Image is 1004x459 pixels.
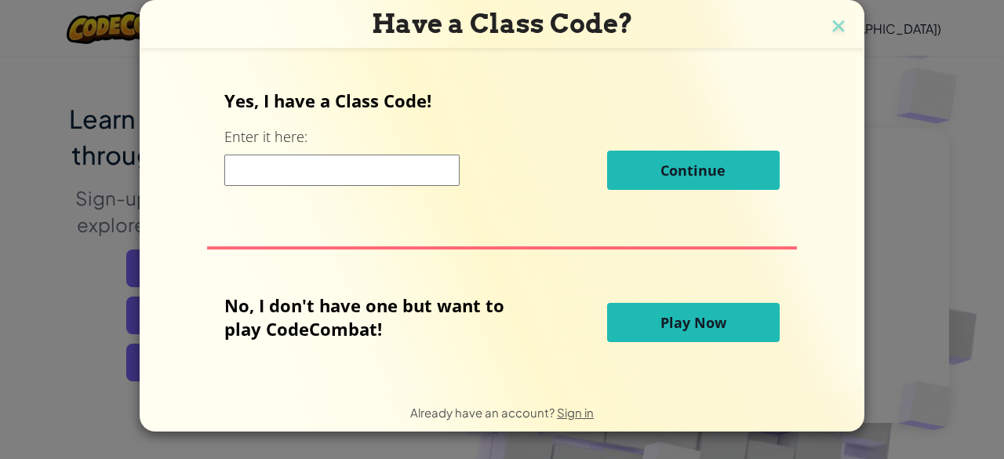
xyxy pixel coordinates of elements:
[224,127,307,147] label: Enter it here:
[607,303,780,342] button: Play Now
[410,405,557,420] span: Already have an account?
[372,8,633,39] span: Have a Class Code?
[557,405,594,420] a: Sign in
[224,293,528,341] p: No, I don't have one but want to play CodeCombat!
[660,313,726,332] span: Play Now
[828,16,849,39] img: close icon
[660,161,726,180] span: Continue
[607,151,780,190] button: Continue
[224,89,779,112] p: Yes, I have a Class Code!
